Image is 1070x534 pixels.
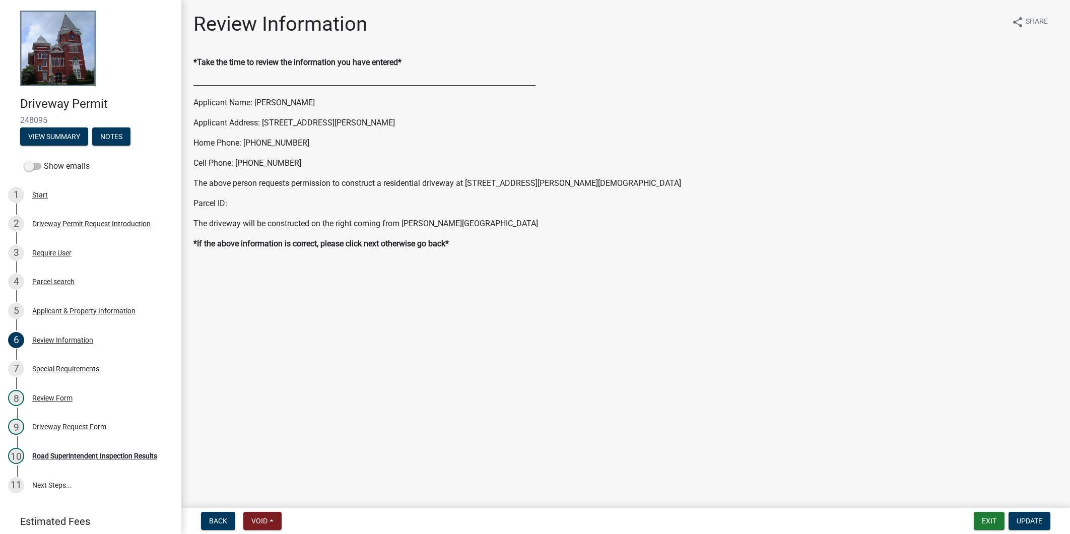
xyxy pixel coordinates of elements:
p: Applicant Name: [PERSON_NAME] [193,97,1058,109]
strong: *If the above information is correct, please click next otherwise go back* [193,239,449,248]
a: Estimated Fees [8,511,165,531]
button: Notes [92,127,130,146]
p: _________________________________________________________________________________________________ [193,77,1058,89]
div: Special Requirements [32,365,99,372]
div: Start [32,191,48,198]
strong: *Take the time to review the information you have entered* [193,57,402,67]
h4: Driveway Permit [20,97,173,111]
button: Exit [974,512,1005,530]
div: Driveway Request Form [32,423,106,430]
div: 6 [8,332,24,348]
div: 4 [8,274,24,290]
div: Driveway Permit Request Introduction [32,220,151,227]
span: Void [251,517,267,525]
p: Parcel ID: [193,197,1058,210]
i: share [1012,16,1024,28]
div: Require User [32,249,72,256]
button: shareShare [1004,12,1056,32]
p: Home Phone: [PHONE_NUMBER] [193,137,1058,149]
h1: Review Information [193,12,367,36]
div: 10 [8,448,24,464]
span: Share [1026,16,1048,28]
span: Update [1017,517,1042,525]
div: 8 [8,390,24,406]
p: Cell Phone: [PHONE_NUMBER] [193,157,1058,169]
p: The above person requests permission to construct a residential driveway at [STREET_ADDRESS][PERS... [193,177,1058,189]
div: Parcel search [32,278,75,285]
div: Review Form [32,394,73,402]
div: 1 [8,187,24,203]
label: Show emails [24,160,90,172]
div: Review Information [32,337,93,344]
button: Update [1009,512,1050,530]
p: The driveway will be constructed on the right coming from [PERSON_NAME][GEOGRAPHIC_DATA] [193,218,1058,230]
p: Applicant Address: [STREET_ADDRESS][PERSON_NAME] [193,117,1058,129]
div: Road Superintendent Inspection Results [32,452,157,459]
wm-modal-confirm: Summary [20,133,88,141]
img: Talbot County, Georgia [20,11,96,86]
div: Applicant & Property Information [32,307,136,314]
button: Back [201,512,235,530]
div: 11 [8,477,24,493]
div: 3 [8,245,24,261]
div: 5 [8,303,24,319]
wm-modal-confirm: Notes [92,133,130,141]
div: 9 [8,419,24,435]
button: Void [243,512,282,530]
button: View Summary [20,127,88,146]
div: 7 [8,361,24,377]
span: Back [209,517,227,525]
span: 248095 [20,115,161,125]
div: 2 [8,216,24,232]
